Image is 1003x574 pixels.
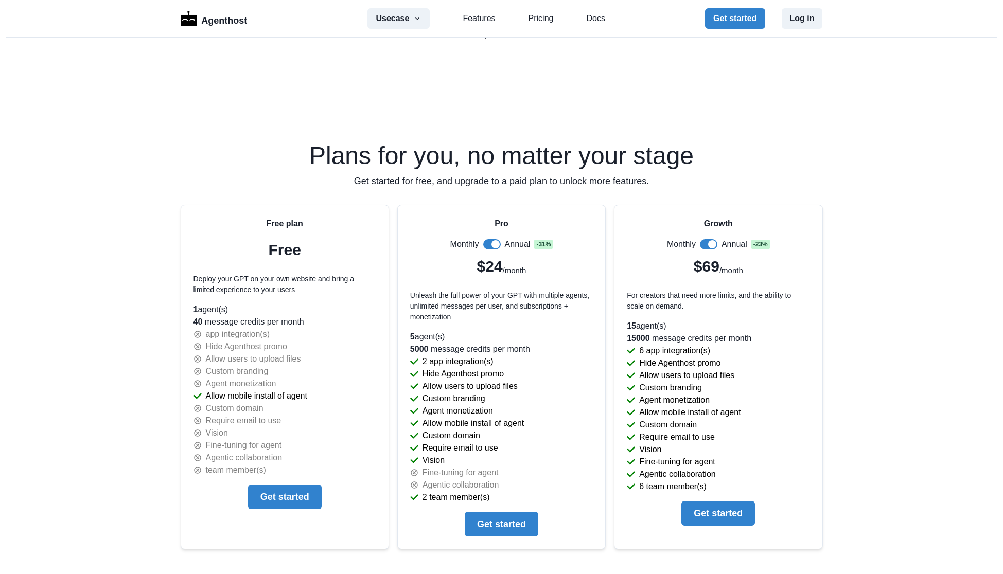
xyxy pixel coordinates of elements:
p: Agentic collaboration [639,468,716,480]
a: LogoAgenthost [181,10,248,28]
p: 2 app integration(s) [423,355,494,368]
span: 15 [627,321,636,330]
p: Unleash the full power of your GPT with multiple agents, unlimited messages per user, and subscri... [410,290,593,322]
p: $24 [477,255,503,278]
span: - 23 % [751,240,770,249]
span: 15000 [627,334,650,343]
p: Require email to use [206,415,281,427]
img: Logo [181,11,198,26]
p: Custom domain [206,402,263,415]
p: Pro [495,218,508,230]
p: 6 app integration(s) [639,345,710,357]
p: Monthly [667,238,696,250]
p: Fine-tuning for agent [206,439,282,452]
p: $69 [694,255,719,278]
button: Get started [705,8,765,29]
a: Pricing [529,12,554,25]
p: Allow users to upload files [206,353,301,365]
button: Log in [782,8,823,29]
a: Features [463,12,495,25]
p: Fine-tuning for agent [639,456,715,468]
p: Get started for free, and upgrade to a paid plan to unlock more features. [181,174,823,188]
p: Allow mobile install of agent [639,406,741,419]
p: agent(s) [410,331,593,343]
p: Require email to use [423,442,498,454]
h2: Plans for you, no matter your stage [181,143,823,168]
p: For creators that need more limits, and the ability to scale on demand. [627,290,810,312]
p: team member(s) [206,464,266,476]
p: Monthly [450,238,479,250]
p: message credits per month [410,343,593,355]
a: Docs [586,12,605,25]
p: Hide Agenthost promo [206,340,287,353]
p: Require email to use [639,431,715,443]
button: Get started [465,512,538,536]
p: Agent monetization [639,394,710,406]
span: - 31 % [534,240,553,249]
p: Hide Agenthost promo [423,368,504,380]
p: Custom branding [639,382,702,394]
p: /month [719,265,743,277]
p: Free [268,238,301,261]
p: Vision [206,427,228,439]
button: Get started [248,485,322,509]
p: 6 team member(s) [639,480,707,493]
span: 5 [410,332,415,341]
p: Custom domain [423,429,480,442]
p: Fine-tuning for agent [423,467,499,479]
span: 1 [193,305,198,314]
p: Hide Agenthost promo [639,357,720,369]
p: message credits per month [193,316,376,328]
p: Allow users to upload files [423,380,518,392]
span: 5000 [410,345,429,353]
p: Free plan [267,218,303,230]
p: Agentic collaboration [206,452,283,464]
p: app integration(s) [206,328,270,340]
p: message credits per month [627,332,810,345]
p: Custom branding [423,392,485,405]
p: /month [503,265,526,277]
p: Agenthost [201,10,247,28]
span: 40 [193,317,203,326]
p: Allow mobile install of agent [423,417,524,429]
p: Deploy your GPT on your own website and bring a limited experience to your users [193,274,376,295]
p: Allow mobile install of agent [206,390,307,402]
p: Agent monetization [423,405,493,417]
p: Allow users to upload files [639,369,734,382]
p: Growth [704,218,733,230]
p: Annual [505,238,531,250]
p: Annual [722,238,747,250]
p: 2 team member(s) [423,491,490,504]
p: Custom domain [639,419,697,431]
p: Vision [639,443,661,456]
button: Usecase [367,8,430,29]
p: agent(s) [193,303,376,316]
p: agent(s) [627,320,810,332]
p: Vision [423,454,445,467]
p: Custom branding [206,365,269,378]
button: Get started [681,501,755,526]
p: Agent monetization [206,378,276,390]
p: Agentic collaboration [423,479,499,491]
